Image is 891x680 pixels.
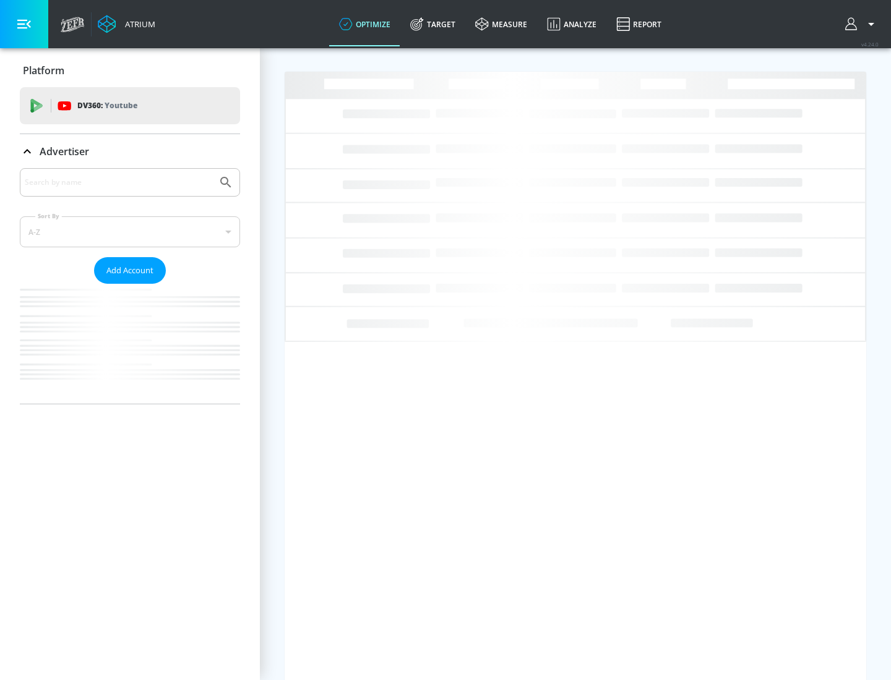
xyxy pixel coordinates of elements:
p: Youtube [105,99,137,112]
div: Advertiser [20,134,240,169]
button: Add Account [94,257,166,284]
span: v 4.24.0 [861,41,879,48]
span: Add Account [106,263,153,278]
div: DV360: Youtube [20,87,240,124]
input: Search by name [25,174,212,190]
a: optimize [329,2,400,46]
a: Analyze [537,2,606,46]
p: Platform [23,64,64,77]
p: Advertiser [40,145,89,158]
a: Report [606,2,671,46]
div: Atrium [120,19,155,30]
a: Target [400,2,465,46]
div: Advertiser [20,168,240,404]
div: Platform [20,53,240,88]
p: DV360: [77,99,137,113]
nav: list of Advertiser [20,284,240,404]
a: measure [465,2,537,46]
a: Atrium [98,15,155,33]
div: A-Z [20,216,240,247]
label: Sort By [35,212,62,220]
